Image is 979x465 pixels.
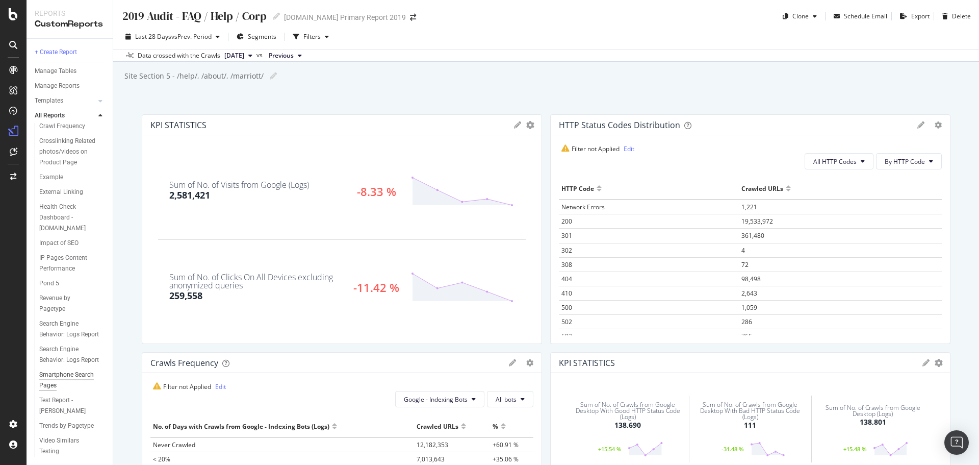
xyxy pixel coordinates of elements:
[39,370,106,391] a: Smartphone Search Pages
[741,332,752,340] span: 765
[813,157,857,166] span: All HTTP Codes
[561,289,572,298] span: 410
[39,121,106,132] a: Crawl Frequency
[417,418,458,434] div: Crawled URLs
[150,358,218,368] div: Crawls Frequency
[39,136,101,168] div: Crosslinking Related photos/videos on Product Page
[39,293,106,314] a: Revenue by Pagetype
[39,253,98,274] div: IP Pages Content Performance
[39,278,59,289] div: Pond 5
[417,455,445,463] span: 7,013,643
[744,420,756,430] div: 111
[938,8,971,25] button: Delete
[35,66,106,77] a: Manage Tables
[896,8,930,25] button: Export
[303,32,321,41] div: Filters
[142,114,542,344] div: KPI STATISTICSgeargearSum of No. of Visits from Google (Logs)2,581,421-8.33 %Sum of No. of Clicks...
[837,447,872,452] div: +15.48 %
[844,12,887,20] div: Schedule Email
[561,260,572,269] span: 308
[526,121,534,129] div: gear
[342,282,411,292] div: -11.42 %
[35,81,106,91] a: Manage Reports
[248,32,276,41] span: Segments
[911,12,930,20] div: Export
[39,395,106,417] a: Test Report - [PERSON_NAME]
[559,120,680,130] div: HTTP Status Codes Distribution
[35,8,105,18] div: Reports
[39,202,106,234] a: Health Check Dashboard - [DOMAIN_NAME]
[741,180,783,197] div: Crawled URLs
[289,29,333,45] button: Filters
[342,186,411,197] div: -8.33 %
[35,110,65,121] div: All Reports
[805,153,873,169] button: All HTTP Codes
[561,180,594,197] div: HTTP Code
[741,289,757,298] span: 2,643
[952,12,971,20] div: Delete
[35,18,105,30] div: CustomReports
[39,435,106,457] a: Video Similars Testing
[35,66,76,77] div: Manage Tables
[39,187,106,198] a: External Linking
[121,8,267,24] div: 2019 Audit - FAQ / Help / Corp
[39,253,106,274] a: IP Pages Content Performance
[138,51,220,60] div: Data crossed with the Crawls
[417,440,448,449] span: 12,182,353
[233,29,280,45] button: Segments
[39,435,96,457] div: Video Similars Testing
[561,203,605,211] span: Network Errors
[815,405,931,417] div: Sum of No. of Crawls from Google Desktop (Logs)
[779,8,821,25] button: Clone
[153,440,195,449] span: Never Crawled
[35,95,63,106] div: Templates
[171,32,212,41] span: vs Prev. Period
[35,110,95,121] a: All Reports
[561,332,572,340] span: 503
[153,455,170,463] span: < 20%
[830,8,887,25] button: Schedule Email
[35,95,95,106] a: Templates
[487,391,533,407] button: All bots
[39,172,106,183] a: Example
[39,238,106,249] a: Impact of SEO
[693,402,808,420] div: Sum of No. of Crawls from Google Desktop With Bad HTTP Status Code (Logs)
[561,246,572,255] span: 302
[741,203,757,211] span: 1,221
[741,260,749,269] span: 72
[715,447,751,452] div: -31.48 %
[741,317,752,326] span: 286
[135,32,171,41] span: Last 28 Days
[224,51,244,60] span: 2025 Aug. 1st
[39,238,79,249] div: Impact of SEO
[792,12,809,20] div: Clone
[410,14,416,21] div: arrow-right-arrow-left
[35,47,77,58] div: + Create Report
[39,319,106,340] a: Search Engine Behavior: Logs Report
[561,275,572,283] span: 404
[741,231,764,240] span: 361,480
[35,81,80,91] div: Manage Reports
[561,303,572,312] span: 500
[169,189,210,202] div: 2,581,421
[273,13,280,20] i: Edit report name
[550,114,950,344] div: HTTP Status Codes DistributiongeargearFilter not AppliedEditAll HTTP CodesBy HTTP CodeHTTP CodeCr...
[570,402,685,420] div: Sum of No. of Crawls from Google Desktop With Good HTTP Status Code (Logs)
[39,421,106,431] a: Trends by Pagetype
[121,29,224,45] button: Last 28 DaysvsPrev. Period
[39,278,106,289] a: Pond 5
[169,273,342,289] div: Sum of No. of Clicks On All Devices excluding anonymized queries
[526,359,533,366] div: gear
[935,359,943,366] div: gear
[741,303,757,312] span: 1,059
[559,358,615,368] div: KPI STATISTICS
[493,440,519,449] span: +60.91 %
[885,157,925,166] span: By HTTP Code
[493,418,498,434] div: %
[935,121,942,129] div: gear
[876,153,942,169] button: By HTTP Code
[153,382,211,391] span: Filter not Applied
[220,50,256,62] button: [DATE]
[284,12,406,22] div: [DOMAIN_NAME] Primary Report 2019
[153,418,329,434] div: No. of Days with Crawls from Google - Indexing Bots (Logs)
